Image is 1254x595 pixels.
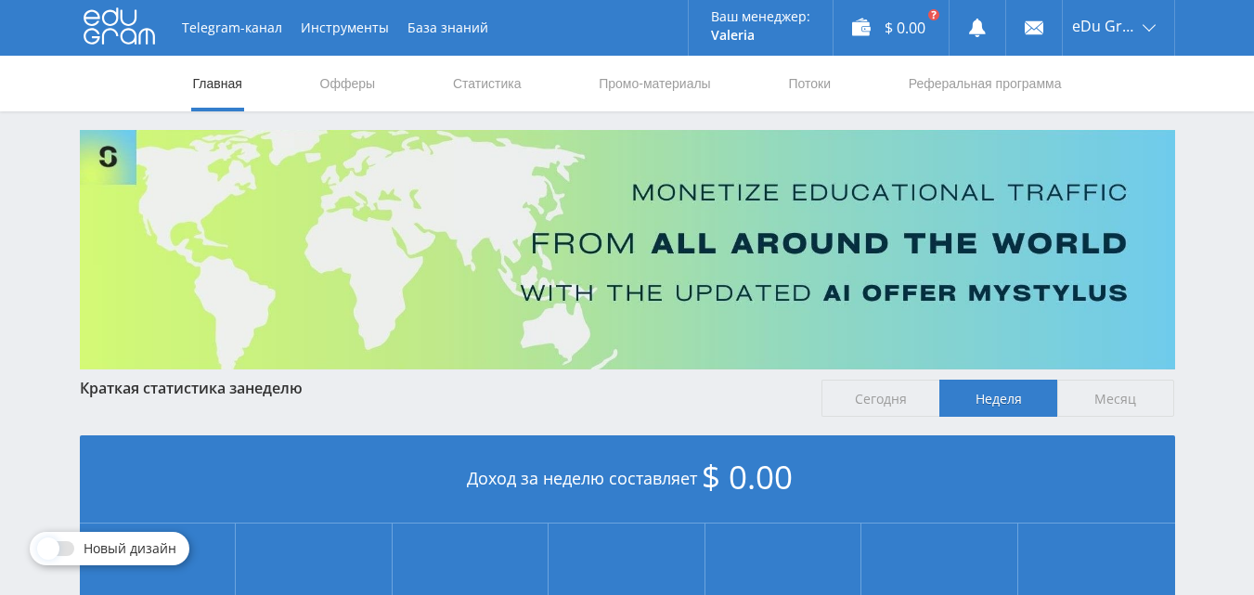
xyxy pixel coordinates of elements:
a: Потоки [786,56,833,111]
a: Промо-материалы [597,56,712,111]
div: Краткая статистика за [80,380,804,396]
span: eDu Group [1072,19,1137,33]
span: Сегодня [821,380,939,417]
a: Офферы [318,56,378,111]
span: неделю [245,378,303,398]
div: Доход за неделю составляет [80,435,1175,524]
img: Banner [80,130,1175,369]
p: Ваш менеджер: [711,9,810,24]
span: Месяц [1057,380,1175,417]
a: Реферальная программа [907,56,1064,111]
span: Неделя [939,380,1057,417]
span: $ 0.00 [702,455,793,498]
a: Статистика [451,56,524,111]
p: Valeria [711,28,810,43]
a: Главная [191,56,244,111]
span: Новый дизайн [84,541,176,556]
